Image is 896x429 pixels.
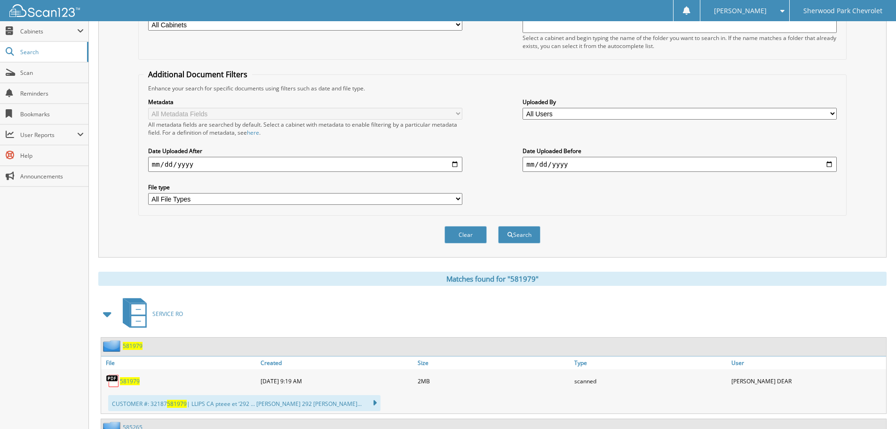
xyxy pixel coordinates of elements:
div: Select a cabinet and begin typing the name of the folder you want to search in. If the name match... [523,34,837,50]
a: Type [572,356,729,369]
div: scanned [572,372,729,390]
label: Uploaded By [523,98,837,106]
span: User Reports [20,131,77,139]
span: Reminders [20,89,84,97]
a: Created [258,356,415,369]
input: start [148,157,462,172]
span: [PERSON_NAME] [714,8,767,14]
div: All metadata fields are searched by default. Select a cabinet with metadata to enable filtering b... [148,121,462,137]
div: [PERSON_NAME] DEAR [729,372,886,390]
a: SERVICE RO [117,295,183,332]
button: Search [498,226,540,243]
span: Search [20,48,82,56]
img: scan123-logo-white.svg [9,4,80,17]
label: Date Uploaded After [148,147,462,155]
span: Scan [20,69,84,77]
span: Announcements [20,172,84,180]
label: Metadata [148,98,462,106]
span: 581979 [167,400,187,408]
a: User [729,356,886,369]
a: 581979 [120,377,140,385]
a: here [247,129,259,137]
span: SERVICE RO [152,310,183,318]
span: Bookmarks [20,110,84,118]
div: Matches found for "581979" [98,272,887,286]
span: Help [20,152,84,160]
span: Cabinets [20,27,77,35]
div: Enhance your search for specific documents using filters such as date and file type. [143,84,841,92]
input: end [523,157,837,172]
label: File type [148,183,462,191]
button: Clear [444,226,487,243]
legend: Additional Document Filters [143,69,252,80]
a: Size [415,356,572,369]
div: 2MB [415,372,572,390]
iframe: Chat Widget [849,384,896,429]
label: Date Uploaded Before [523,147,837,155]
div: [DATE] 9:19 AM [258,372,415,390]
span: Sherwood Park Chevrolet [803,8,882,14]
div: CUSTOMER #: 32187 | LLIPS CA pteee et ‘292 ... [PERSON_NAME] 292 [PERSON_NAME]... [108,395,381,411]
img: folder2.png [103,340,123,352]
img: PDF.png [106,374,120,388]
a: 581979 [123,342,143,350]
a: File [101,356,258,369]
